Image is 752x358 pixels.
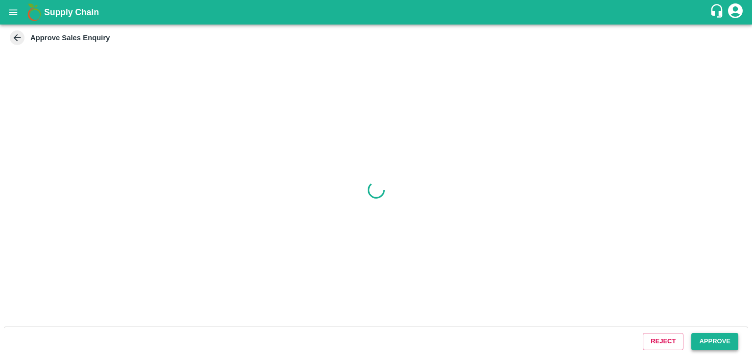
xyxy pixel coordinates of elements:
img: logo [24,2,44,22]
b: Supply Chain [44,7,99,17]
strong: Approve Sales Enquiry [30,34,110,42]
div: customer-support [709,3,727,21]
div: account of current user [727,2,744,23]
a: Supply Chain [44,5,709,19]
button: Approve [691,333,738,350]
button: Reject [643,333,683,350]
button: open drawer [2,1,24,24]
